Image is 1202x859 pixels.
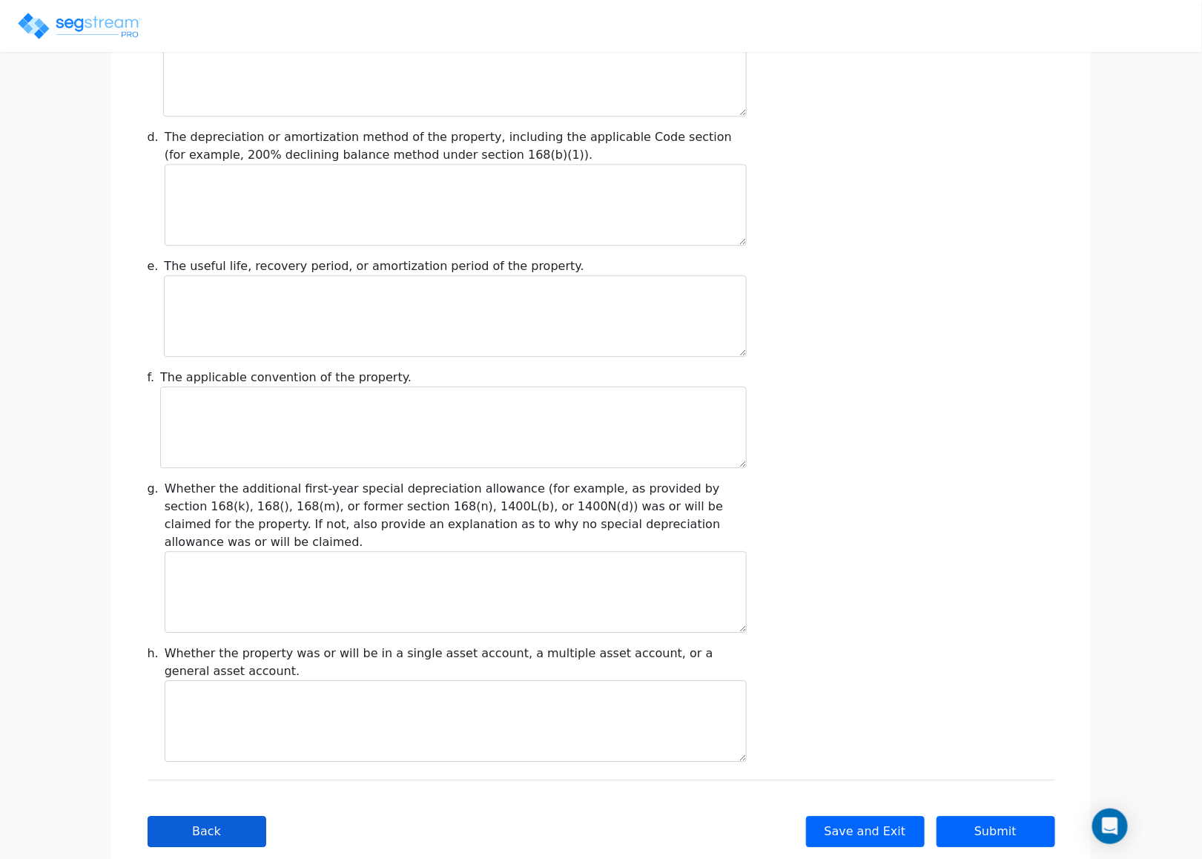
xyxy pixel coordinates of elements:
[148,369,161,468] div: f.
[160,369,746,386] div: The applicable convention of the property.
[148,257,165,357] div: e.
[148,816,266,847] button: Back
[148,128,165,246] div: d.
[148,17,164,116] div: c.
[165,645,747,680] div: Whether the property was or will be in a single asset account, a multiple asset account, or a gen...
[148,645,165,762] div: h.
[16,11,142,41] img: logo_pro_r.png
[806,816,925,847] button: Save and Exit
[1092,809,1128,844] div: Open Intercom Messenger
[164,257,746,275] div: The useful life, recovery period, or amortization period of the property.
[165,480,747,551] div: Whether the additional first-year special depreciation allowance (for example, as provided by sec...
[148,480,165,633] div: g.
[165,128,747,164] div: The depreciation or amortization method of the property, including the applicable Code section (f...
[937,816,1055,847] button: Submit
